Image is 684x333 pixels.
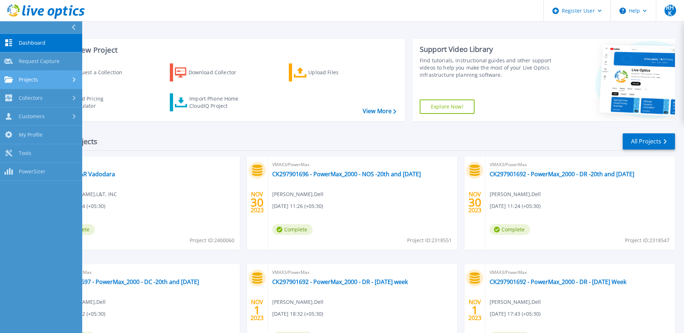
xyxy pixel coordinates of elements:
a: CK297901692 - PowerMax_2000 - DR - [DATE] Week [490,278,626,285]
span: [PERSON_NAME] , Dell [490,298,541,306]
span: 3PAR [54,161,235,169]
span: Project ID: 2318547 [625,236,670,244]
a: Explore Now! [420,99,475,114]
span: VMAX3/PowerMax [54,268,235,276]
div: Upload Files [308,65,366,80]
span: Project ID: 2400060 [190,236,234,244]
span: Dashboard [19,40,45,46]
span: VMAX3/PowerMax [272,161,453,169]
a: LTEHE 3PAR Vadodara [54,170,115,178]
span: Projects [19,76,38,83]
div: NOV 2023 [468,189,482,216]
div: NOV 2023 [468,297,482,323]
span: [PERSON_NAME] , Dell [490,190,541,198]
span: VMAX3/PowerMax [272,268,453,276]
div: Download Collector [189,65,246,80]
span: 1 [254,307,260,313]
div: Request a Collection [72,65,129,80]
a: CK297901692 - PowerMax_2000 - DR - [DATE] week [272,278,408,285]
span: Tools [19,150,31,156]
span: My Profile [19,132,43,138]
span: Project ID: 2318551 [407,236,452,244]
span: Request Capture [19,58,59,65]
a: Upload Files [289,63,369,81]
div: NOV 2023 [250,297,264,323]
div: Cloud Pricing Calculator [71,95,128,110]
a: CK297901696 - PowerMax_2000 - NOS -20th and [DATE] [272,170,421,178]
span: [PERSON_NAME] , Dell [272,190,323,198]
span: Complete [272,224,313,235]
a: CK297901697 - PowerMax_2000 - DC -20th and [DATE] [54,278,199,285]
div: Import Phone Home CloudIQ Project [189,95,246,110]
div: Support Video Library [420,45,553,54]
span: [PERSON_NAME] , L&T, INC [54,190,117,198]
span: 1 [472,307,478,313]
span: [DATE] 17:43 (+05:30) [490,310,540,318]
a: CK297901692 - PowerMax_2000 - DR -20th and [DATE] [490,170,634,178]
span: 30 [251,199,264,205]
span: RHK [665,5,676,16]
span: VMAX3/PowerMax [490,161,671,169]
a: View More [363,108,396,115]
span: [DATE] 18:32 (+05:30) [272,310,323,318]
span: PowerSizer [19,168,45,175]
a: Cloud Pricing Calculator [51,93,132,111]
div: NOV 2023 [250,189,264,216]
a: Request a Collection [51,63,132,81]
span: Customers [19,113,45,120]
a: All Projects [623,133,675,150]
span: [DATE] 11:24 (+05:30) [490,202,540,210]
span: 30 [468,199,481,205]
div: Find tutorials, instructional guides and other support videos to help you make the most of your L... [420,57,553,79]
a: Download Collector [170,63,250,81]
span: [PERSON_NAME] , Dell [272,298,323,306]
span: Complete [490,224,530,235]
span: [DATE] 11:26 (+05:30) [272,202,323,210]
span: VMAX3/PowerMax [490,268,671,276]
h3: Start a New Project [51,46,396,54]
span: Collectors [19,95,43,101]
